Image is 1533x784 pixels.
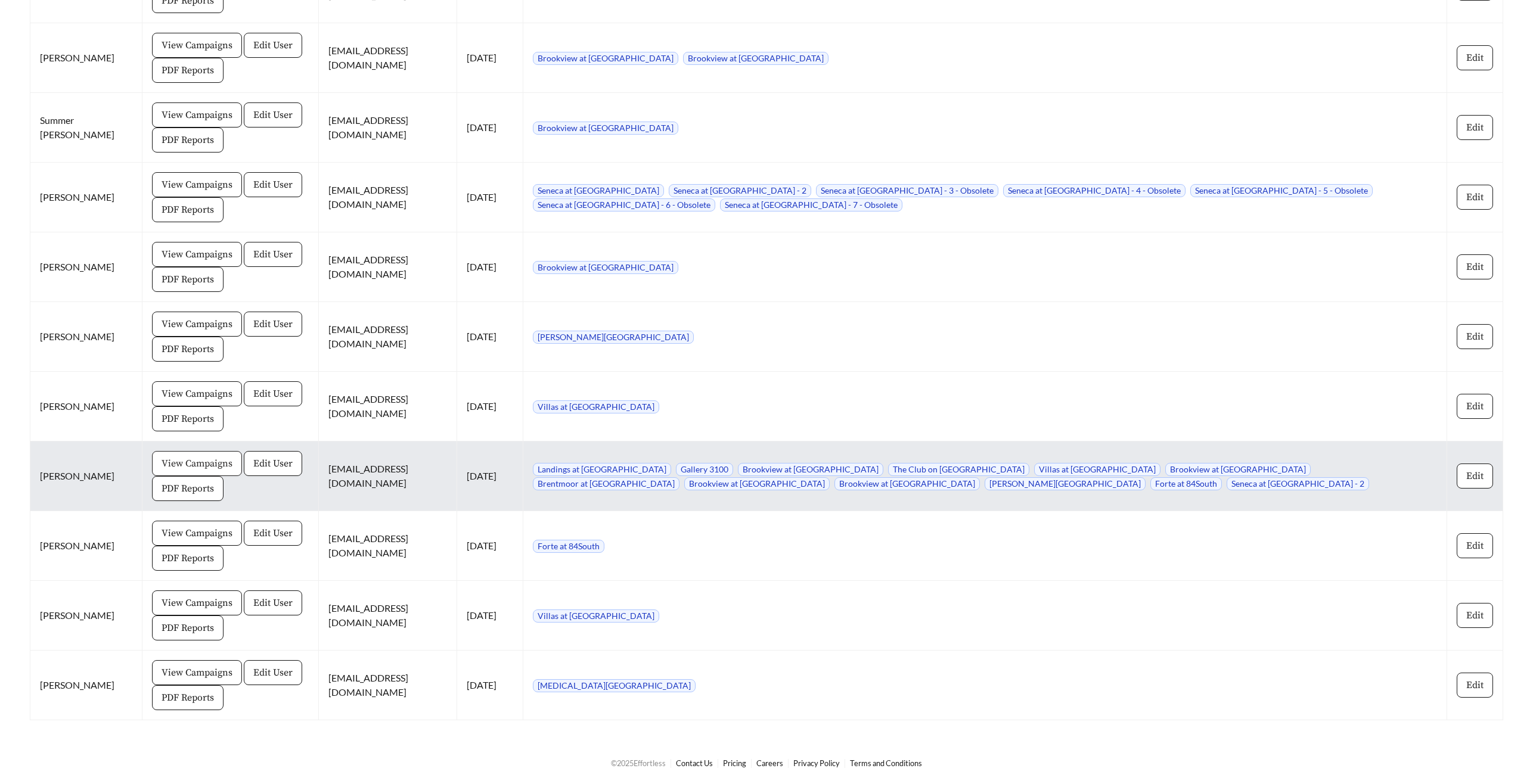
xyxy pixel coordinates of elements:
[162,133,214,147] span: PDF Reports
[244,387,302,399] a: Edit User
[253,665,293,680] span: Edit User
[253,387,293,401] span: Edit User
[816,184,998,197] span: Seneca at [GEOGRAPHIC_DATA] - 3 - Obsolete
[162,412,214,426] span: PDF Reports
[244,312,302,337] button: Edit User
[162,342,214,356] span: PDF Reports
[533,52,678,65] span: Brookview at [GEOGRAPHIC_DATA]
[244,39,302,50] a: Edit User
[319,232,457,302] td: [EMAIL_ADDRESS][DOMAIN_NAME]
[30,581,142,651] td: [PERSON_NAME]
[152,318,242,329] a: View Campaigns
[1466,51,1484,65] span: Edit
[1457,673,1493,698] button: Edit
[152,197,224,222] button: PDF Reports
[30,23,142,93] td: [PERSON_NAME]
[319,651,457,720] td: [EMAIL_ADDRESS][DOMAIN_NAME]
[152,476,224,501] button: PDF Reports
[756,758,783,768] a: Careers
[319,23,457,93] td: [EMAIL_ADDRESS][DOMAIN_NAME]
[244,248,302,259] a: Edit User
[888,463,1029,476] span: The Club on [GEOGRAPHIC_DATA]
[253,178,293,192] span: Edit User
[152,58,224,83] button: PDF Reports
[152,267,224,292] button: PDF Reports
[30,232,142,302] td: [PERSON_NAME]
[683,52,828,65] span: Brookview at [GEOGRAPHIC_DATA]
[162,108,232,122] span: View Campaigns
[457,651,523,720] td: [DATE]
[152,457,242,468] a: View Campaigns
[244,242,302,267] button: Edit User
[152,527,242,538] a: View Campaigns
[676,758,713,768] a: Contact Us
[1190,184,1373,197] span: Seneca at [GEOGRAPHIC_DATA] - 5 - Obsolete
[152,381,242,406] button: View Campaigns
[162,596,232,610] span: View Campaigns
[162,481,214,496] span: PDF Reports
[162,456,232,471] span: View Campaigns
[152,248,242,259] a: View Campaigns
[1165,463,1311,476] span: Brookview at [GEOGRAPHIC_DATA]
[152,242,242,267] button: View Campaigns
[253,456,293,471] span: Edit User
[457,581,523,651] td: [DATE]
[834,477,980,490] span: Brookview at [GEOGRAPHIC_DATA]
[162,690,214,705] span: PDF Reports
[319,93,457,163] td: [EMAIL_ADDRESS][DOMAIN_NAME]
[152,660,242,685] button: View Campaigns
[319,581,457,651] td: [EMAIL_ADDRESS][DOMAIN_NAME]
[152,127,224,153] button: PDF Reports
[457,163,523,232] td: [DATE]
[1466,469,1484,483] span: Edit
[457,232,523,302] td: [DATE]
[162,63,214,77] span: PDF Reports
[850,758,922,768] a: Terms and Conditions
[244,660,302,685] button: Edit User
[152,337,224,362] button: PDF Reports
[738,463,883,476] span: Brookview at [GEOGRAPHIC_DATA]
[244,381,302,406] button: Edit User
[244,102,302,127] button: Edit User
[457,93,523,163] td: [DATE]
[244,527,302,538] a: Edit User
[1457,185,1493,210] button: Edit
[244,318,302,329] a: Edit User
[319,511,457,581] td: [EMAIL_ADDRESS][DOMAIN_NAME]
[162,203,214,217] span: PDF Reports
[244,521,302,546] button: Edit User
[1466,260,1484,274] span: Edit
[533,184,664,197] span: Seneca at [GEOGRAPHIC_DATA]
[162,551,214,565] span: PDF Reports
[162,247,232,262] span: View Campaigns
[319,441,457,511] td: [EMAIL_ADDRESS][DOMAIN_NAME]
[152,172,242,197] button: View Campaigns
[244,33,302,58] button: Edit User
[30,651,142,720] td: [PERSON_NAME]
[152,546,224,571] button: PDF Reports
[1466,608,1484,623] span: Edit
[244,178,302,189] a: Edit User
[162,387,232,401] span: View Campaigns
[533,609,659,623] span: Villas at [GEOGRAPHIC_DATA]
[1003,184,1186,197] span: Seneca at [GEOGRAPHIC_DATA] - 4 - Obsolete
[253,596,293,610] span: Edit User
[1457,463,1493,489] button: Edit
[152,39,242,50] a: View Campaigns
[1466,120,1484,135] span: Edit
[684,477,830,490] span: Brookview at [GEOGRAPHIC_DATA]
[533,198,715,211] span: Seneca at [GEOGRAPHIC_DATA] - 6 - Obsolete
[162,621,214,635] span: PDF Reports
[162,526,232,540] span: View Campaigns
[162,272,214,287] span: PDF Reports
[1466,399,1484,413] span: Edit
[244,172,302,197] button: Edit User
[30,302,142,372] td: [PERSON_NAME]
[1457,254,1493,279] button: Edit
[319,302,457,372] td: [EMAIL_ADDRESS][DOMAIN_NAME]
[457,441,523,511] td: [DATE]
[533,331,694,344] span: [PERSON_NAME][GEOGRAPHIC_DATA]
[533,477,679,490] span: Brentmoor at [GEOGRAPHIC_DATA]
[319,372,457,441] td: [EMAIL_ADDRESS][DOMAIN_NAME]
[533,261,678,274] span: Brookview at [GEOGRAPHIC_DATA]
